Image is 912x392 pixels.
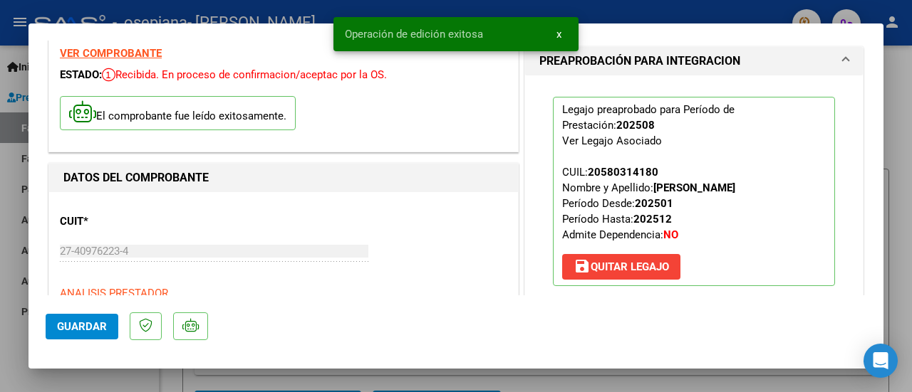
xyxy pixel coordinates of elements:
[525,47,863,75] mat-expansion-panel-header: PREAPROBACIÓN PARA INTEGRACION
[635,197,673,210] strong: 202501
[562,254,680,280] button: Quitar Legajo
[556,28,561,41] span: x
[60,68,102,81] span: ESTADO:
[539,53,740,70] h1: PREAPROBACIÓN PARA INTEGRACION
[63,171,209,184] strong: DATOS DEL COMPROBANTE
[57,320,107,333] span: Guardar
[60,213,194,230] p: CUIT
[588,164,658,180] div: 20580314180
[60,47,162,60] a: VER COMPROBANTE
[562,166,735,241] span: CUIL: Nombre y Apellido: Período Desde: Período Hasta: Admite Dependencia:
[663,228,678,241] strong: NO
[574,258,591,275] mat-icon: save
[525,75,863,319] div: PREAPROBACIÓN PARA INTEGRACION
[553,97,835,286] p: Legajo preaprobado para Período de Prestación:
[46,314,118,339] button: Guardar
[574,260,669,273] span: Quitar Legajo
[60,96,296,131] p: El comprobante fue leído exitosamente.
[633,213,672,226] strong: 202512
[653,181,735,194] strong: [PERSON_NAME]
[562,133,662,149] div: Ver Legajo Asociado
[60,287,168,300] span: ANALISIS PRESTADOR
[345,27,483,41] span: Operación de edición exitosa
[864,344,898,378] div: Open Intercom Messenger
[545,21,573,47] button: x
[616,119,655,132] strong: 202508
[102,68,387,81] span: Recibida. En proceso de confirmacion/aceptac por la OS.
